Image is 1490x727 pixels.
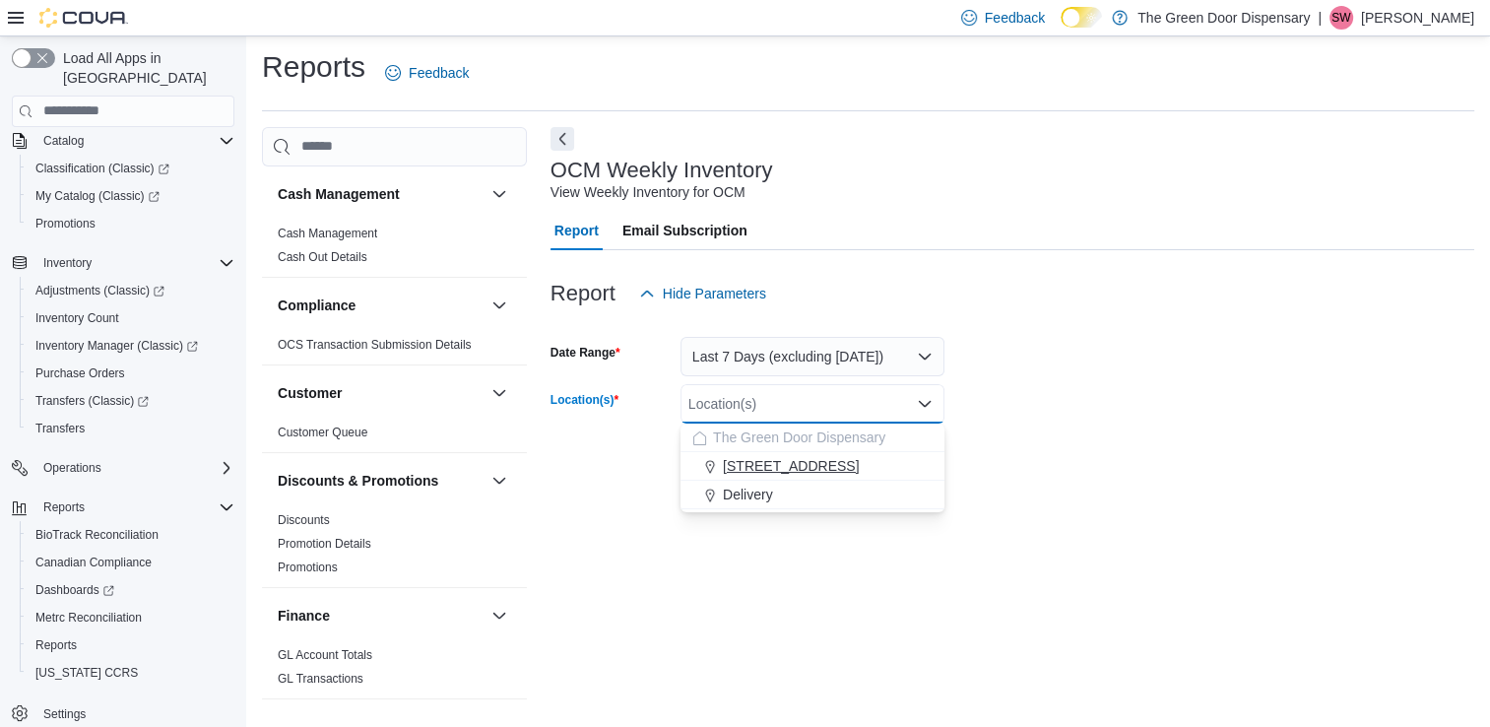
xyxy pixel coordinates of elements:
a: Cash Out Details [278,250,367,264]
span: Cash Out Details [278,249,367,265]
button: [US_STATE] CCRS [20,659,242,687]
a: Transfers (Classic) [20,387,242,415]
a: Adjustments (Classic) [28,279,172,302]
a: My Catalog (Classic) [28,184,167,208]
a: Transfers (Classic) [28,389,157,413]
span: Washington CCRS [28,661,234,685]
a: Promotion Details [278,537,371,551]
a: Promotions [28,212,103,235]
span: Inventory [43,255,92,271]
button: BioTrack Reconciliation [20,521,242,549]
button: Compliance [278,296,484,315]
button: Inventory Count [20,304,242,332]
span: Customer Queue [278,425,367,440]
span: Classification (Classic) [28,157,234,180]
div: Finance [262,643,527,698]
button: Last 7 Days (excluding [DATE]) [680,337,944,376]
span: Promotions [28,212,234,235]
span: Inventory Count [35,310,119,326]
span: Transfers [28,417,234,440]
span: Purchase Orders [28,362,234,385]
span: Inventory Manager (Classic) [28,334,234,358]
span: Operations [43,460,101,476]
a: Transfers [28,417,93,440]
button: Customer [278,383,484,403]
span: Reports [28,633,234,657]
div: Discounts & Promotions [262,508,527,587]
a: Dashboards [28,578,122,602]
h3: Customer [278,383,342,403]
span: The Green Door Dispensary [713,428,885,447]
a: GL Transactions [278,672,363,686]
span: Inventory [35,251,234,275]
span: Promotions [278,560,338,575]
button: Transfers [20,415,242,442]
span: Feedback [409,63,469,83]
div: Stacy Weegar [1329,6,1353,30]
span: Transfers [35,421,85,436]
a: Cash Management [278,227,377,240]
div: Choose from the following options [680,424,944,509]
p: | [1318,6,1322,30]
div: Compliance [262,333,527,364]
span: GL Transactions [278,671,363,687]
button: Cash Management [278,184,484,204]
span: Classification (Classic) [35,161,169,176]
span: Adjustments (Classic) [28,279,234,302]
span: Dark Mode [1061,28,1062,29]
button: Finance [278,606,484,626]
button: Operations [35,456,109,480]
a: Adjustments (Classic) [20,277,242,304]
button: Purchase Orders [20,360,242,387]
span: Inventory Manager (Classic) [35,338,198,354]
button: Canadian Compliance [20,549,242,576]
a: GL Account Totals [278,648,372,662]
button: Reports [20,631,242,659]
a: OCS Transaction Submission Details [278,338,472,352]
span: Promotions [35,216,96,231]
h3: OCM Weekly Inventory [551,159,773,182]
span: My Catalog (Classic) [28,184,234,208]
span: Delivery [723,485,773,504]
button: Catalog [35,129,92,153]
button: Hide Parameters [631,274,774,313]
span: Settings [43,706,86,722]
h3: Cash Management [278,184,400,204]
label: Date Range [551,345,620,361]
span: Purchase Orders [35,365,125,381]
button: Inventory [35,251,99,275]
button: Close list of options [917,396,933,412]
span: SW [1331,6,1350,30]
button: Settings [4,698,242,727]
span: Metrc Reconciliation [28,606,234,629]
div: Customer [262,421,527,452]
a: Promotions [278,561,338,574]
input: Dark Mode [1061,7,1102,28]
span: Email Subscription [622,211,747,250]
span: [US_STATE] CCRS [35,665,138,681]
a: Purchase Orders [28,362,133,385]
h3: Report [551,282,615,305]
a: BioTrack Reconciliation [28,523,166,547]
a: Reports [28,633,85,657]
button: Metrc Reconciliation [20,604,242,631]
span: Metrc Reconciliation [35,610,142,626]
a: Inventory Manager (Classic) [20,332,242,360]
h3: Finance [278,606,330,626]
span: Reports [35,637,77,653]
button: The Green Door Dispensary [680,424,944,452]
span: Reports [35,496,234,519]
a: Customer Queue [278,426,367,439]
span: OCS Transaction Submission Details [278,337,472,353]
a: [US_STATE] CCRS [28,661,146,685]
button: Catalog [4,127,242,155]
button: [STREET_ADDRESS] [680,452,944,481]
button: Delivery [680,481,944,509]
span: BioTrack Reconciliation [35,527,159,543]
a: Inventory Manager (Classic) [28,334,206,358]
span: Catalog [35,129,234,153]
button: Discounts & Promotions [278,471,484,491]
p: The Green Door Dispensary [1137,6,1310,30]
button: Next [551,127,574,151]
span: Inventory Count [28,306,234,330]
